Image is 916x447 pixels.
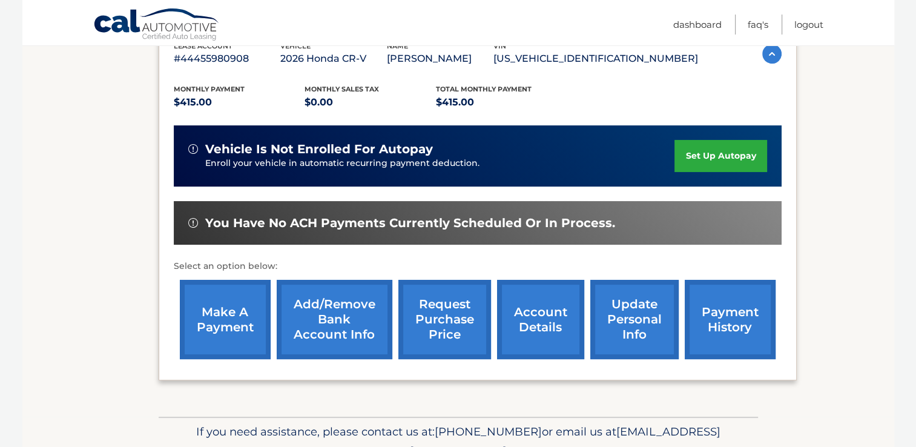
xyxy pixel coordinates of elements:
a: make a payment [180,280,271,359]
a: Cal Automotive [93,8,220,43]
span: vehicle is not enrolled for autopay [205,142,433,157]
span: Monthly Payment [174,85,245,93]
span: Total Monthly Payment [436,85,532,93]
a: FAQ's [748,15,768,35]
a: account details [497,280,584,359]
img: alert-white.svg [188,218,198,228]
p: $415.00 [174,94,305,111]
p: [US_VEHICLE_IDENTIFICATION_NUMBER] [493,50,698,67]
p: $415.00 [436,94,567,111]
a: payment history [685,280,776,359]
p: Select an option below: [174,259,782,274]
a: update personal info [590,280,679,359]
a: Dashboard [673,15,722,35]
p: Enroll your vehicle in automatic recurring payment deduction. [205,157,675,170]
p: 2026 Honda CR-V [280,50,387,67]
span: Monthly sales Tax [305,85,379,93]
span: [PHONE_NUMBER] [435,425,542,439]
a: set up autopay [674,140,766,172]
span: You have no ACH payments currently scheduled or in process. [205,216,615,231]
img: alert-white.svg [188,144,198,154]
img: accordion-active.svg [762,44,782,64]
p: #44455980908 [174,50,280,67]
a: Logout [794,15,823,35]
p: [PERSON_NAME] [387,50,493,67]
p: $0.00 [305,94,436,111]
a: Add/Remove bank account info [277,280,392,359]
a: request purchase price [398,280,491,359]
